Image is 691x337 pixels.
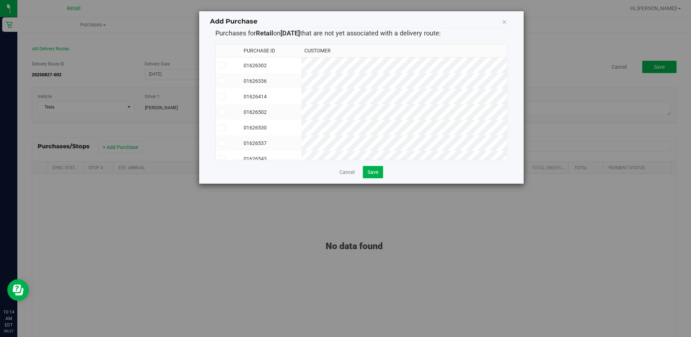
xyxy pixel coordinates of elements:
[7,279,29,301] iframe: Resource center
[215,28,507,38] p: Purchases for on that are not yet associated with a delivery route:
[363,166,383,178] button: Save
[241,104,301,120] td: 01626502
[301,44,507,57] th: Customer
[256,29,273,37] strong: Retail
[241,89,301,104] td: 01626414
[241,73,301,89] td: 01626336
[241,151,301,166] td: 01626543
[241,135,301,151] td: 01626537
[210,17,257,25] span: Add Purchase
[339,168,355,176] a: Cancel
[280,29,300,37] strong: [DATE]
[368,169,378,175] span: Save
[241,57,301,73] td: 01626302
[241,120,301,135] td: 01626530
[241,44,301,57] th: Purchase ID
